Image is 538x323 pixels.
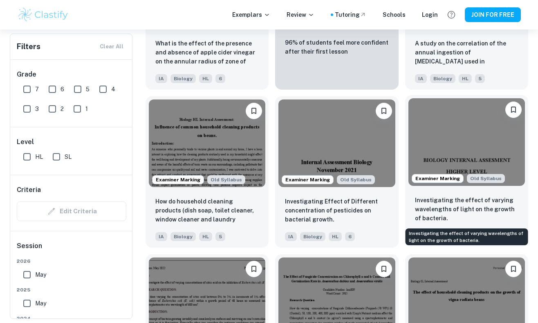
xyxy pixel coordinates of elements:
span: Old Syllabus [467,174,505,183]
button: Please log in to bookmark exemplars [246,103,262,119]
div: Starting from the May 2025 session, the Biology IA requirements have changed. It's OK to refer to... [467,174,505,183]
p: 96% of students feel more confident after their first lesson [285,38,388,56]
button: Please log in to bookmark exemplars [376,103,392,119]
a: Examiner MarkingStarting from the May 2025 session, the Biology IA requirements have changed. It'... [405,96,528,248]
button: Help and Feedback [444,8,458,22]
a: Login [422,10,438,19]
img: Clastify logo [17,7,69,23]
span: HL [199,74,212,83]
span: 4 [111,85,115,94]
span: HL [459,74,472,83]
span: IA [155,74,167,83]
img: Biology IA example thumbnail: Investigating Effect of Different concen [278,99,395,187]
span: 2026 [17,257,126,265]
img: Biology IA example thumbnail: Investigating the effect of varying wave [408,98,525,186]
span: Biology [300,232,325,241]
span: May [35,299,46,308]
span: 5 [215,232,225,241]
span: Old Syllabus [207,175,245,184]
span: HL [35,152,43,161]
h6: Filters [17,41,40,52]
span: IA [285,232,297,241]
p: Investigating the effect of varying wavelengths of light on the growth of bacteria. [415,196,518,223]
div: Starting from the May 2025 session, the Biology IA requirements have changed. It's OK to refer to... [207,175,245,184]
span: IA [155,232,167,241]
a: Examiner MarkingStarting from the May 2025 session, the Biology IA requirements have changed. It'... [146,96,269,248]
h6: Criteria [17,185,41,195]
span: May [35,270,46,279]
h6: Level [17,137,126,147]
span: 2025 [17,286,126,294]
span: Old Syllabus [337,175,375,184]
span: 6 [345,232,355,241]
span: Examiner Marking [412,175,463,182]
span: 3 [35,104,39,113]
img: Biology IA example thumbnail: How do household cleaning products (dish [149,99,265,187]
h6: Grade [17,70,126,79]
span: Biology [430,74,455,83]
p: A study on the correlation of the annual ingestion of triclosan used in toothpastes and presence ... [415,39,518,67]
div: Starting from the May 2025 session, the Biology IA requirements have changed. It's OK to refer to... [337,175,375,184]
button: JOIN FOR FREE [465,7,521,22]
span: 2024 [17,315,126,322]
p: What is the effect of the presence and absence of apple cider vinegar on the annular radius of zo... [155,39,259,67]
span: IA [415,74,427,83]
a: Tutoring [335,10,366,19]
span: Examiner Marking [282,176,333,183]
div: Criteria filters are unavailable when searching by topic [17,201,126,221]
a: Examiner MarkingStarting from the May 2025 session, the Biology IA requirements have changed. It'... [275,96,398,248]
span: 1 [85,104,88,113]
button: Please log in to bookmark exemplars [505,102,522,118]
span: HL [199,232,212,241]
p: Exemplars [232,10,270,19]
h6: Session [17,241,126,257]
span: 5 [475,74,485,83]
p: Investigating Effect of Different concentration of pesticides on bacterial growth. [285,197,388,224]
span: 7 [35,85,39,94]
span: Biology [170,232,196,241]
button: Please log in to bookmark exemplars [505,261,522,277]
span: 5 [86,85,90,94]
span: 6 [61,85,64,94]
button: Please log in to bookmark exemplars [246,261,262,277]
button: Please log in to bookmark exemplars [376,261,392,277]
span: Biology [170,74,196,83]
p: Review [287,10,314,19]
span: Examiner Marking [152,176,204,183]
p: How do household cleaning products (dish soap, toilet cleaner, window cleaner and laundry deterge... [155,197,259,225]
span: HL [329,232,342,241]
a: Schools [383,10,406,19]
span: SL [65,152,72,161]
span: 2 [61,104,64,113]
div: Investigating the effect of varying wavelengths of light on the growth of bacteria. [406,228,528,245]
span: 6 [215,74,225,83]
